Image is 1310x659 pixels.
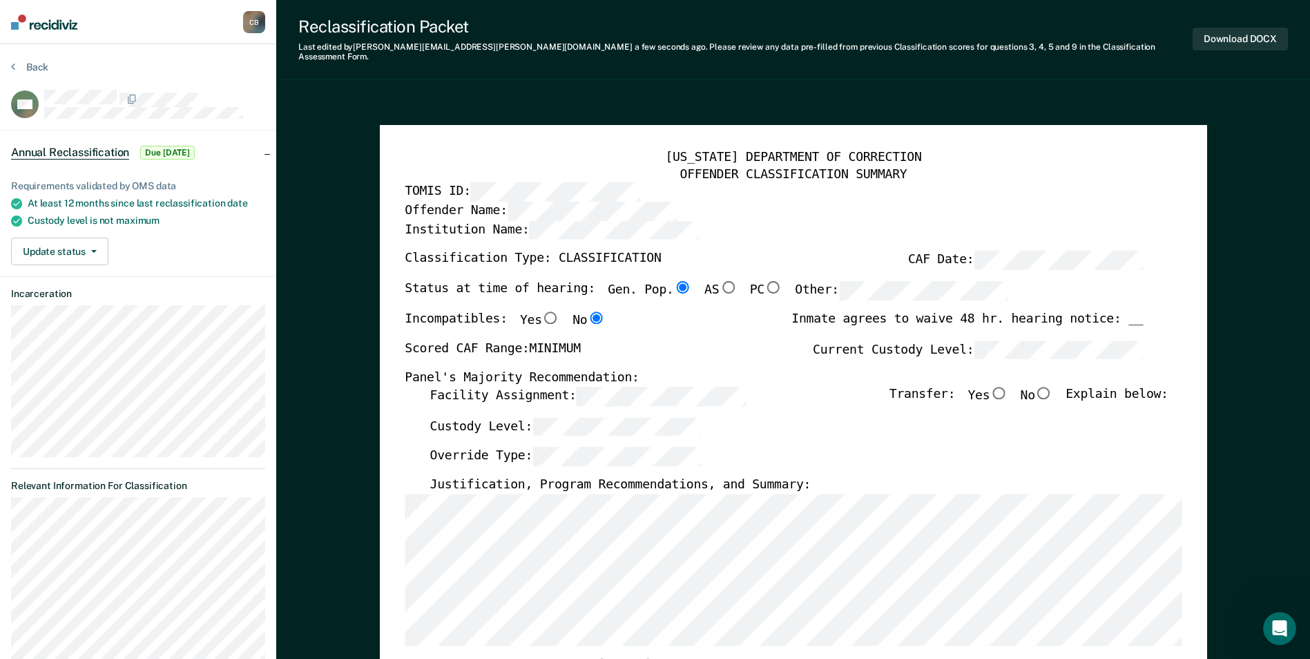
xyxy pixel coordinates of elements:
[520,311,560,329] label: Yes
[405,370,1143,387] div: Panel's Majority Recommendation:
[405,150,1182,166] div: [US_STATE] DEPARTMENT OF CORRECTION
[298,17,1193,37] div: Reclassification Packet
[470,182,639,202] input: TOMIS ID:
[243,11,265,33] div: C B
[990,386,1008,399] input: Yes
[405,220,698,240] label: Institution Name:
[11,15,77,30] img: Recidiviz
[749,281,782,300] label: PC
[974,251,1143,270] input: CAF Date:
[576,386,745,405] input: Facility Assignment:
[405,340,581,359] label: Scored CAF Range: MINIMUM
[1193,28,1288,50] button: Download DOCX
[28,198,265,209] div: At least 12 months since last reclassification
[11,146,129,160] span: Annual Reclassification
[791,311,1143,340] div: Inmate agrees to waive 48 hr. hearing notice: __
[227,198,247,209] span: date
[298,42,1193,62] div: Last edited by [PERSON_NAME][EMAIL_ADDRESS][PERSON_NAME][DOMAIN_NAME] . Please review any data pr...
[572,311,605,329] label: No
[529,220,698,240] input: Institution Name:
[28,215,265,227] div: Custody level is not
[11,480,265,492] dt: Relevant Information For Classification
[967,386,1008,405] label: Yes
[116,215,160,226] span: maximum
[405,311,605,340] div: Incompatibles:
[795,281,1008,300] label: Other:
[587,311,605,323] input: No
[430,447,702,466] label: Override Type:
[405,182,639,202] label: TOMIS ID:
[908,251,1143,270] label: CAF Date:
[243,11,265,33] button: CB
[673,281,691,294] input: Gen. Pop.
[11,61,48,73] button: Back
[405,281,1008,312] div: Status at time of hearing:
[532,447,702,466] input: Override Type:
[140,146,195,160] span: Due [DATE]
[974,340,1143,359] input: Current Custody Level:
[11,288,265,300] dt: Incarceration
[11,238,108,265] button: Update status
[430,386,745,405] label: Facility Assignment:
[635,42,706,52] span: a few seconds ago
[1035,386,1053,399] input: No
[430,417,702,436] label: Custody Level:
[764,281,782,294] input: PC
[405,166,1182,182] div: OFFENDER CLASSIFICATION SUMMARY
[405,251,661,270] label: Classification Type: CLASSIFICATION
[405,202,677,221] label: Offender Name:
[11,180,265,192] div: Requirements validated by OMS data
[719,281,737,294] input: AS
[889,386,1168,417] div: Transfer: Explain below:
[1263,612,1296,645] iframe: Intercom live chat
[507,202,676,221] input: Offender Name:
[541,311,559,323] input: Yes
[608,281,692,300] label: Gen. Pop.
[813,340,1143,359] label: Current Custody Level:
[532,417,702,436] input: Custody Level:
[704,281,737,300] label: AS
[1020,386,1052,405] label: No
[430,477,811,494] label: Justification, Program Recommendations, and Summary:
[839,281,1008,300] input: Other:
